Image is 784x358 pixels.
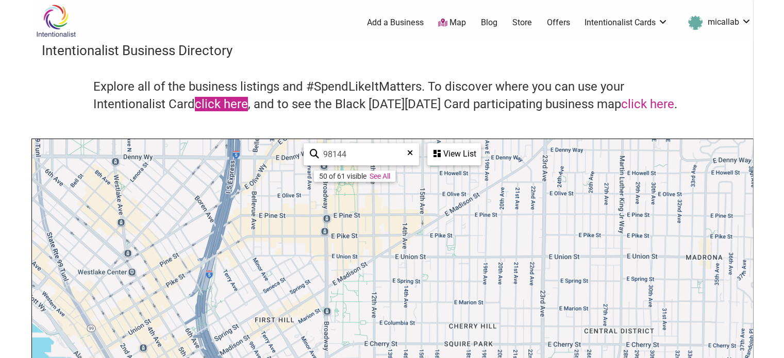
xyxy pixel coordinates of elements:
[427,143,481,165] div: See a list of the visible businesses
[366,17,423,28] a: Add a Business
[438,17,466,29] a: Map
[547,17,570,28] a: Offers
[585,17,668,28] a: Intentionalist Cards
[683,13,752,32] a: micallab
[195,97,248,111] a: click here
[428,144,480,164] div: View List
[512,17,532,28] a: Store
[319,144,412,164] input: Type to find and filter...
[93,78,691,113] h4: Explore all of the business listings and #SpendLikeItMatters. To discover where you can use your ...
[319,172,366,180] div: 50 of 61 visible
[42,41,743,60] h3: Intentionalist Business Directory
[304,143,419,165] div: Type to search and filter
[621,97,674,111] a: click here
[370,172,390,180] a: See All
[31,4,80,38] img: Intentionalist
[481,17,497,28] a: Blog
